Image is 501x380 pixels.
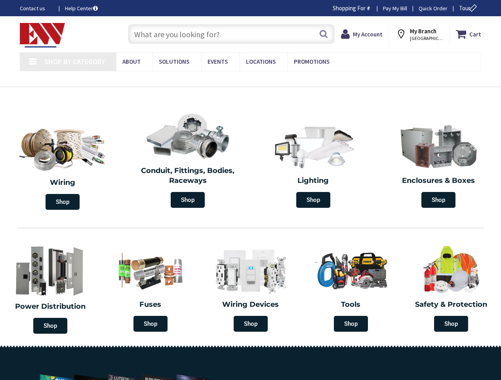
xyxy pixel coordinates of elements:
span: Events [208,58,228,65]
span: Shop [296,192,330,208]
span: Tour [459,4,479,12]
h2: Fuses [106,300,194,310]
img: Electrical Wholesalers, Inc. [20,23,65,47]
a: Pay My Bill [383,4,407,12]
span: Shop [33,318,67,334]
h2: Lighting [257,176,370,186]
h2: Safety & Protection [407,300,495,310]
a: Wiring Devices Shop [202,240,299,336]
h2: Wiring [4,178,121,188]
a: Conduit, Fittings, Bodies, Raceways Shop [127,109,248,212]
h2: Wiring Devices [206,300,295,310]
a: Fuses Shop [102,240,198,336]
span: About [122,58,141,65]
span: Shop [171,192,205,208]
a: Quick Order [419,4,448,12]
strong: # [367,4,370,12]
span: Shop By Category [44,57,105,66]
div: My Branch [GEOGRAPHIC_DATA], [GEOGRAPHIC_DATA] [396,27,443,41]
span: [GEOGRAPHIC_DATA], [GEOGRAPHIC_DATA] [410,35,444,42]
h2: Tools [307,300,395,310]
span: Shop [334,316,368,332]
span: Shop [234,316,268,332]
a: Cart [456,27,481,41]
a: Lighting Shop [253,119,374,212]
strong: My Account [353,30,383,38]
h2: Power Distribution [4,302,96,312]
input: What are you looking for? [128,24,335,44]
span: Promotions [294,58,330,65]
span: Shop [133,316,168,332]
h2: Conduit, Fittings, Bodies, Raceways [131,166,244,186]
span: Shop [434,316,468,332]
a: Safety & Protection Shop [403,240,499,336]
span: Locations [246,58,276,65]
strong: My Branch [410,27,436,35]
span: Solutions [159,58,189,65]
a: My Account [341,27,383,41]
a: Help Center [65,4,98,12]
a: Enclosures & Boxes Shop [378,119,499,212]
a: Tools Shop [303,240,399,336]
span: Shopping For [333,4,366,12]
h2: Enclosures & Boxes [382,176,495,186]
strong: Cart [469,27,481,41]
span: Shop [46,194,80,210]
span: Shop [421,192,455,208]
a: Contact us [20,4,52,12]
